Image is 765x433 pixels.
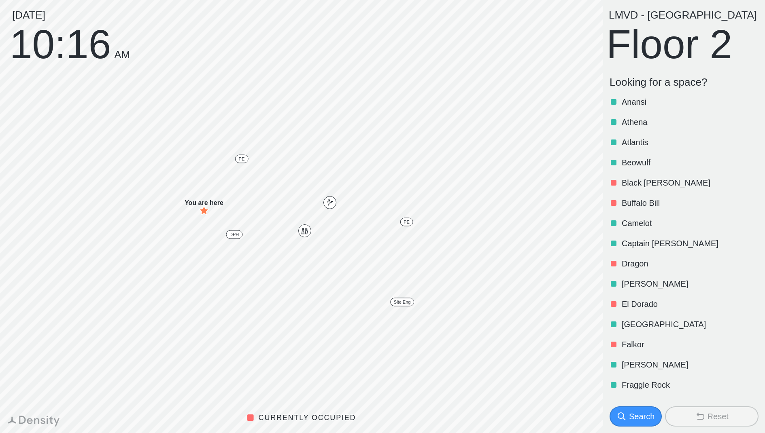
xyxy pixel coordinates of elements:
[622,278,757,289] p: [PERSON_NAME]
[622,399,757,411] p: Frankenstein
[665,406,759,427] button: Reset
[622,177,757,188] p: Black [PERSON_NAME]
[622,197,757,209] p: Buffalo Bill
[622,339,757,350] p: Falkor
[622,137,757,148] p: Atlantis
[622,157,757,168] p: Beowulf
[622,258,757,269] p: Dragon
[622,298,757,310] p: El Dorado
[622,116,757,128] p: Athena
[622,379,757,391] p: Fraggle Rock
[622,218,757,229] p: Camelot
[622,238,757,249] p: Captain [PERSON_NAME]
[708,411,729,422] div: Reset
[629,411,654,422] div: Search
[622,319,757,330] p: [GEOGRAPHIC_DATA]
[610,406,662,427] button: Search
[622,359,757,370] p: [PERSON_NAME]
[610,76,759,89] p: Looking for a space?
[622,96,757,108] p: Anansi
